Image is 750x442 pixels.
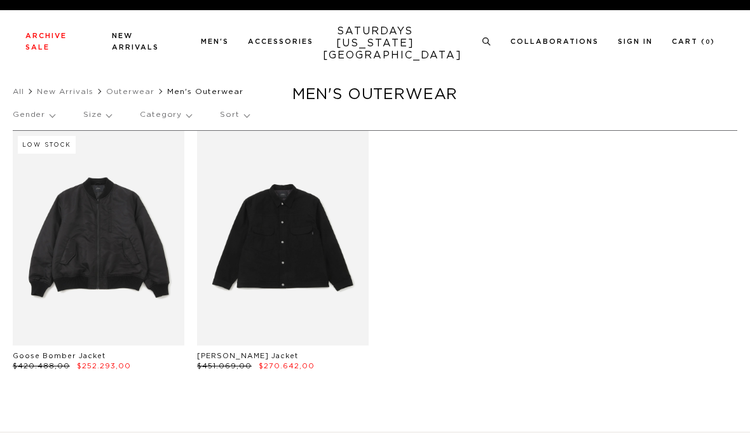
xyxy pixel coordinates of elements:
[18,136,76,154] div: Low Stock
[37,88,93,95] a: New Arrivals
[25,32,67,51] a: Archive Sale
[618,38,653,45] a: Sign In
[672,38,715,45] a: Cart (0)
[140,100,191,130] p: Category
[106,88,154,95] a: Outerwear
[220,100,249,130] p: Sort
[77,363,131,370] span: $252.293,00
[13,352,106,359] a: Goose Bomber Jacket
[259,363,315,370] span: $270.642,00
[83,100,111,130] p: Size
[197,363,252,370] span: $451.069,00
[706,39,711,45] small: 0
[13,100,55,130] p: Gender
[13,88,24,95] a: All
[323,25,428,62] a: SATURDAYS[US_STATE][GEOGRAPHIC_DATA]
[13,363,70,370] span: $420.488,00
[201,38,229,45] a: Men's
[510,38,599,45] a: Collaborations
[112,32,159,51] a: New Arrivals
[248,38,313,45] a: Accessories
[167,88,243,95] span: Men's Outerwear
[197,352,298,359] a: [PERSON_NAME] Jacket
